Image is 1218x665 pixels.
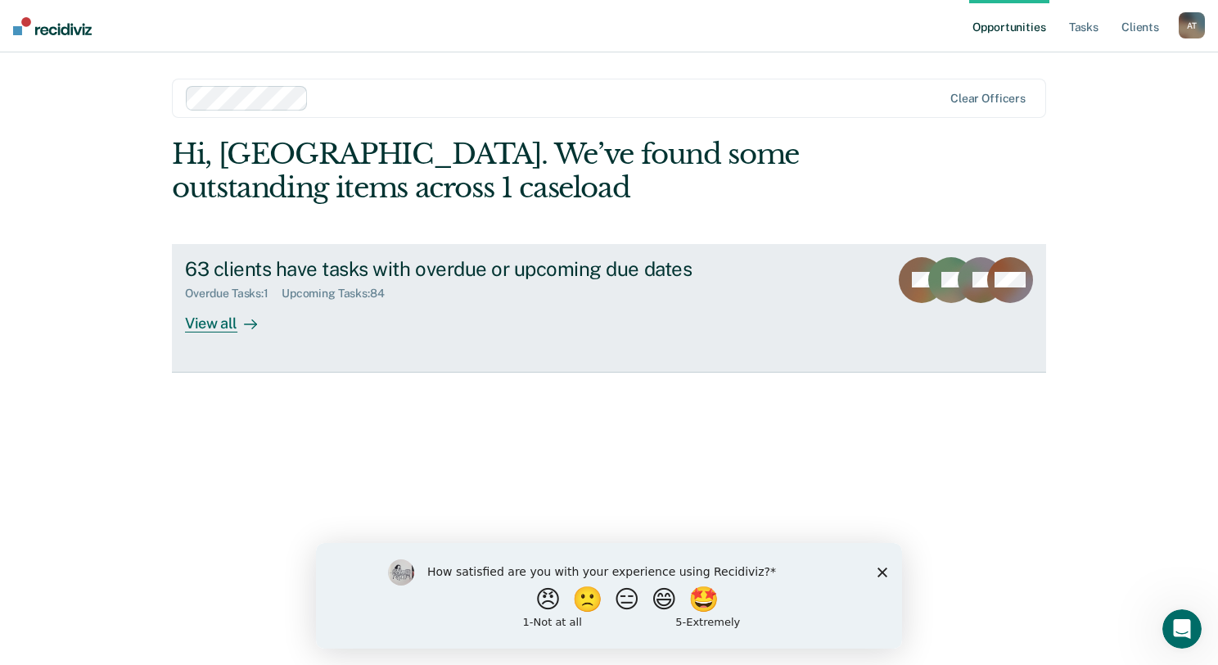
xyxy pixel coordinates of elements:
iframe: Survey by Kim from Recidiviz [316,543,902,649]
div: Upcoming Tasks : 84 [282,287,398,301]
iframe: Intercom live chat [1162,609,1202,649]
img: Recidiviz [13,17,92,35]
div: A T [1179,12,1205,38]
div: View all [185,301,277,332]
div: Hi, [GEOGRAPHIC_DATA]. We’ve found some outstanding items across 1 caseload [172,138,871,205]
div: Clear officers [950,92,1026,106]
a: 63 clients have tasks with overdue or upcoming due datesOverdue Tasks:1Upcoming Tasks:84View all [172,244,1046,373]
div: Overdue Tasks : 1 [185,287,282,301]
button: AT [1179,12,1205,38]
div: 63 clients have tasks with overdue or upcoming due dates [185,257,760,281]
